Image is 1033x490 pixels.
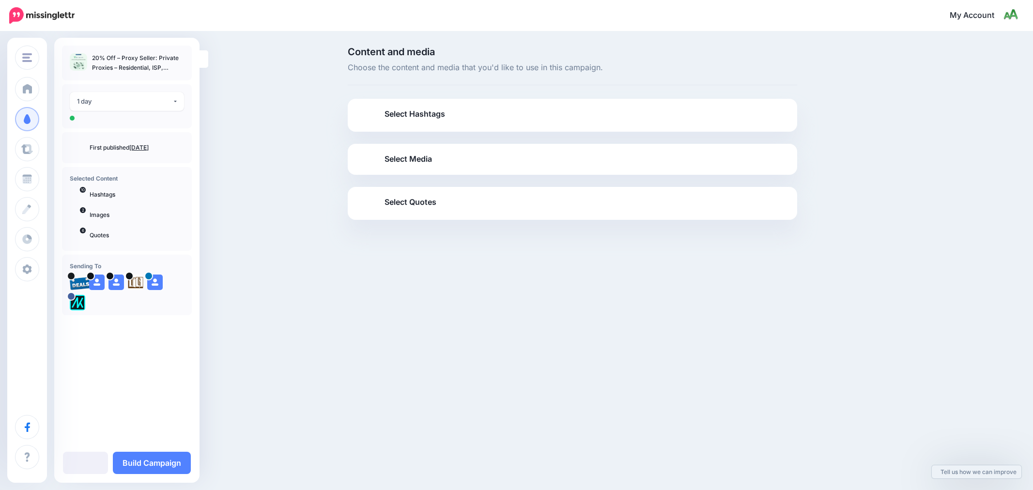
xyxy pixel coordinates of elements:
span: Select Media [385,153,432,166]
img: menu.png [22,53,32,62]
button: 1 day [70,92,184,111]
img: 300371053_782866562685722_1733786435366177641_n-bsa128417.png [70,295,85,310]
a: Select Media [357,152,787,167]
span: Select Quotes [385,196,436,209]
span: 10 [80,187,86,193]
img: user_default_image.png [108,275,124,290]
a: Tell us how we can improve [932,465,1021,478]
p: 20% Off – Proxy Seller: Private Proxies – Residential, ISP, Datacenter IPv4/IPv6 & 4G/5G Mobile [92,53,184,73]
img: 95cf0fca748e57b5e67bba0a1d8b2b21-27699.png [70,275,91,290]
h4: Selected Content [70,175,184,182]
p: Quotes [90,231,184,240]
span: Choose the content and media that you'd like to use in this campaign. [348,61,797,74]
span: 2 [80,207,86,213]
a: Select Quotes [357,195,787,220]
img: 8b64abfbddc51e6417298dcb7ad65a2b_thumb.jpg [70,53,87,71]
p: First published [90,143,184,152]
span: 6 [80,228,86,233]
img: user_default_image.png [89,275,105,290]
p: Hashtags [90,190,184,199]
span: Select Hashtags [385,107,445,121]
img: user_default_image.png [147,275,163,290]
h4: Sending To [70,262,184,270]
span: Content and media [348,47,797,57]
img: agK0rCH6-27705.jpg [128,275,143,290]
div: 1 day [77,96,172,107]
p: Images [90,211,184,219]
a: Select Hashtags [357,107,787,132]
a: [DATE] [129,144,149,151]
img: Missinglettr [9,7,75,24]
a: My Account [940,4,1018,28]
